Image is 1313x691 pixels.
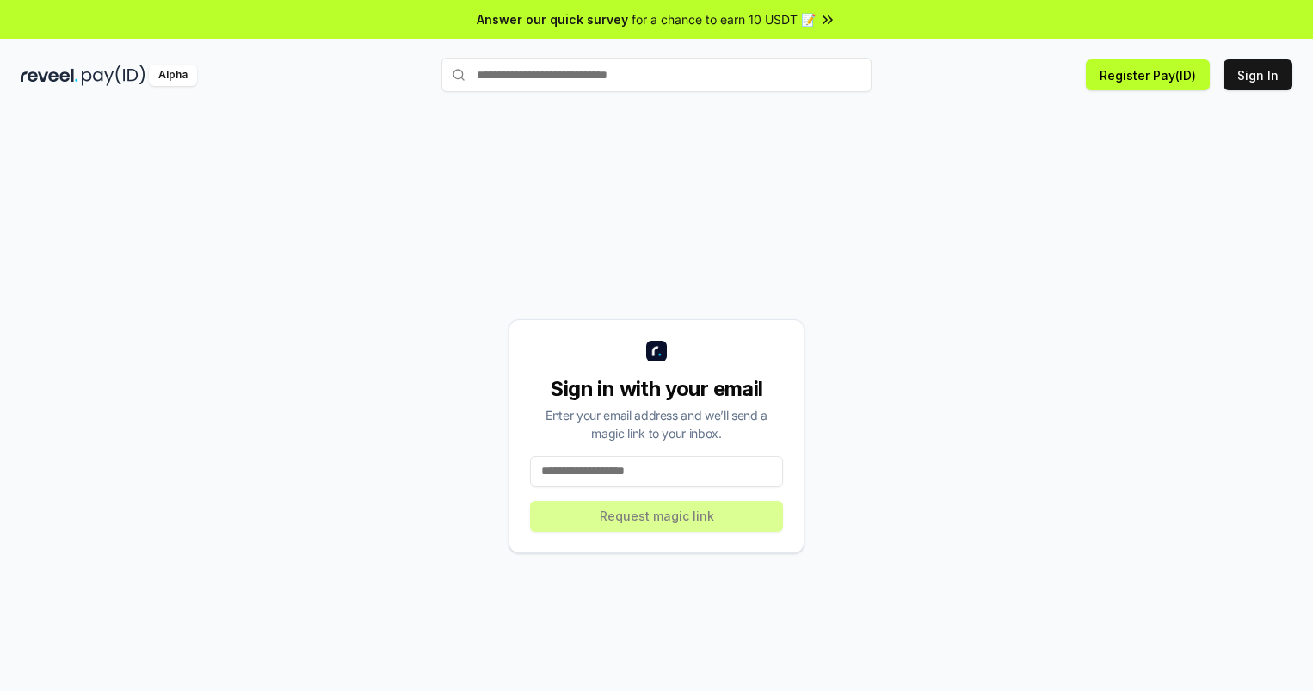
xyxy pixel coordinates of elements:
div: Enter your email address and we’ll send a magic link to your inbox. [530,406,783,442]
div: Sign in with your email [530,375,783,403]
img: logo_small [646,341,667,361]
span: Answer our quick survey [477,10,628,28]
img: reveel_dark [21,65,78,86]
img: pay_id [82,65,145,86]
button: Sign In [1224,59,1292,90]
button: Register Pay(ID) [1086,59,1210,90]
span: for a chance to earn 10 USDT 📝 [632,10,816,28]
div: Alpha [149,65,197,86]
